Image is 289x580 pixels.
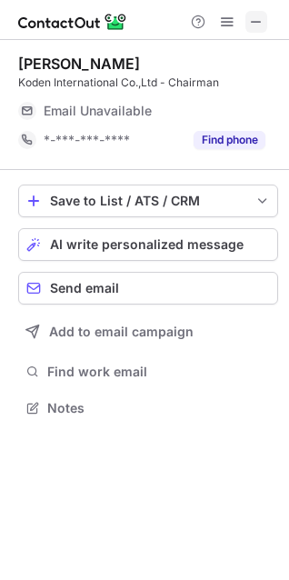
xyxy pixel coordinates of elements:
button: Notes [18,395,278,421]
span: Notes [47,400,271,416]
button: Find work email [18,359,278,385]
span: Add to email campaign [49,325,194,339]
button: Add to email campaign [18,315,278,348]
img: ContactOut v5.3.10 [18,11,127,33]
button: AI write personalized message [18,228,278,261]
span: Find work email [47,364,271,380]
div: Save to List / ATS / CRM [50,194,246,208]
button: Reveal Button [194,131,265,149]
span: Send email [50,281,119,295]
button: save-profile-one-click [18,185,278,217]
div: Koden International Co.,Ltd - Chairman [18,75,278,91]
span: AI write personalized message [50,237,244,252]
span: Email Unavailable [44,103,152,119]
div: [PERSON_NAME] [18,55,140,73]
button: Send email [18,272,278,305]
